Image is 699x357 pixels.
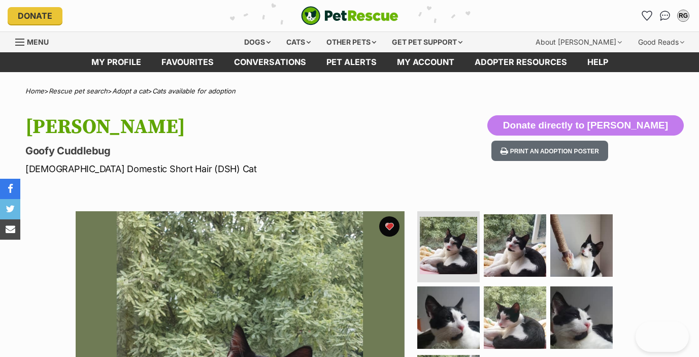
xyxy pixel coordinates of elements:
a: Adopt a cat [112,87,148,95]
iframe: Help Scout Beacon - Open [636,321,689,352]
img: Photo of Darren [484,286,546,349]
a: conversations [224,52,316,72]
img: Photo of Darren [420,217,477,274]
img: Photo of Darren [417,286,480,349]
img: logo-cat-932fe2b9b8326f06289b0f2fb663e598f794de774fb13d1741a6617ecf9a85b4.svg [301,6,398,25]
a: Conversations [657,8,673,24]
a: Menu [15,32,56,50]
div: Cats [279,32,318,52]
div: Dogs [237,32,278,52]
div: About [PERSON_NAME] [528,32,629,52]
a: PetRescue [301,6,398,25]
img: Photo of Darren [550,214,613,277]
img: Photo of Darren [550,286,613,349]
button: My account [675,8,691,24]
a: Cats available for adoption [152,87,236,95]
a: Favourites [151,52,224,72]
a: Favourites [639,8,655,24]
div: Good Reads [631,32,691,52]
a: My profile [81,52,151,72]
div: Other pets [319,32,383,52]
p: Goofy Cuddlebug [25,144,426,158]
a: Rescue pet search [49,87,108,95]
span: Menu [27,38,49,46]
a: Home [25,87,44,95]
a: Help [577,52,618,72]
ul: Account quick links [639,8,691,24]
a: My account [387,52,464,72]
button: Print an adoption poster [491,141,608,161]
img: Photo of Darren [484,214,546,277]
a: Donate [8,7,62,24]
p: [DEMOGRAPHIC_DATA] Domestic Short Hair (DSH) Cat [25,162,426,176]
h1: [PERSON_NAME] [25,115,426,139]
button: Donate directly to [PERSON_NAME] [487,115,684,136]
a: Adopter resources [464,52,577,72]
button: favourite [379,216,400,237]
div: Get pet support [385,32,470,52]
a: Pet alerts [316,52,387,72]
div: RG [678,11,688,21]
img: chat-41dd97257d64d25036548639549fe6c8038ab92f7586957e7f3b1b290dea8141.svg [660,11,671,21]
